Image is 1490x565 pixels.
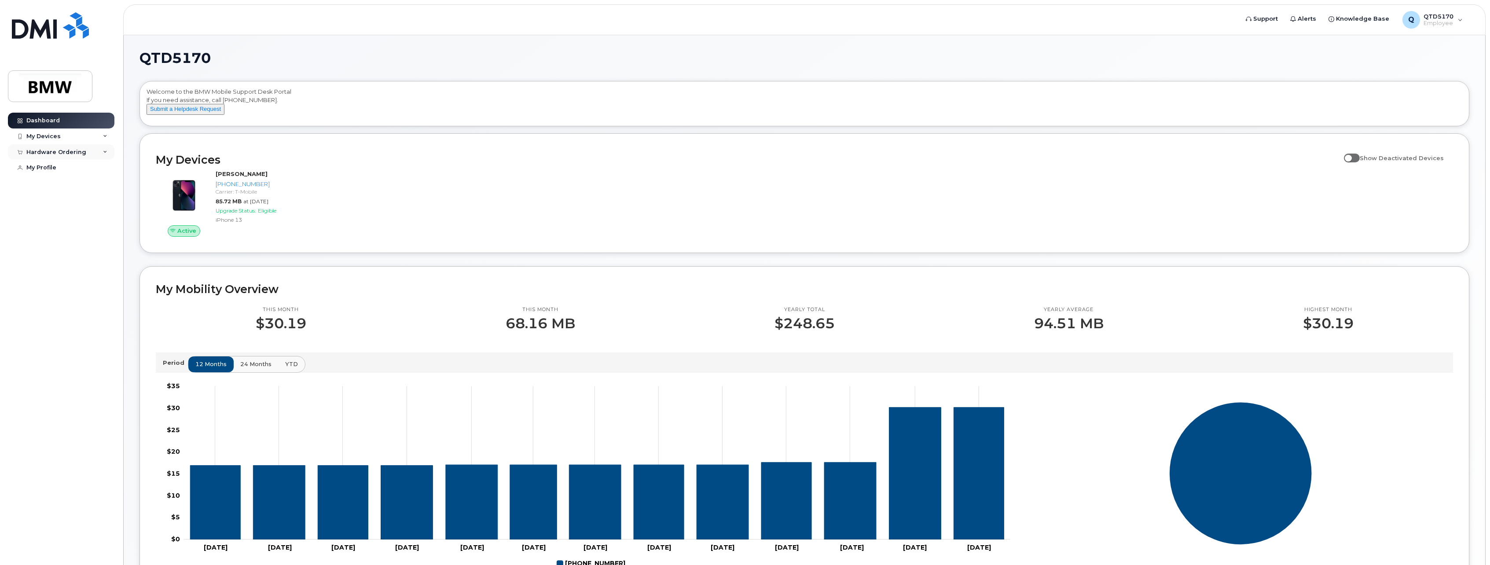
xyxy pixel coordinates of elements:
[584,543,607,551] tspan: [DATE]
[167,404,180,411] tspan: $30
[216,170,268,177] strong: [PERSON_NAME]
[177,227,196,235] span: Active
[190,407,1004,539] g: 864-516-0855
[171,535,180,543] tspan: $0
[1303,316,1354,331] p: $30.19
[903,543,927,551] tspan: [DATE]
[268,543,292,551] tspan: [DATE]
[216,188,469,195] div: Carrier: T-Mobile
[256,316,306,331] p: $30.19
[285,360,298,368] span: YTD
[395,543,419,551] tspan: [DATE]
[139,51,211,65] span: QTD5170
[163,359,188,367] p: Period
[216,216,469,224] div: iPhone 13
[774,316,835,331] p: $248.65
[167,448,180,455] tspan: $20
[775,543,799,551] tspan: [DATE]
[1034,316,1104,331] p: 94.51 MB
[163,174,205,216] img: image20231002-3703462-1ig824h.jpeg
[460,543,484,551] tspan: [DATE]
[1344,150,1351,157] input: Show Deactivated Devices
[968,543,991,551] tspan: [DATE]
[522,543,546,551] tspan: [DATE]
[243,198,268,205] span: at [DATE]
[256,306,306,313] p: This month
[216,207,256,214] span: Upgrade Status:
[840,543,864,551] tspan: [DATE]
[167,426,180,433] tspan: $25
[147,105,224,112] a: Submit a Helpdesk Request
[506,306,575,313] p: This month
[216,180,469,188] div: [PHONE_NUMBER]
[240,360,272,368] span: 24 months
[156,153,1340,166] h2: My Devices
[506,316,575,331] p: 68.16 MB
[1452,527,1483,558] iframe: Messenger Launcher
[258,207,276,214] span: Eligible
[167,382,180,390] tspan: $35
[167,491,180,499] tspan: $10
[1034,306,1104,313] p: Yearly average
[204,543,228,551] tspan: [DATE]
[711,543,734,551] tspan: [DATE]
[1360,154,1444,161] span: Show Deactivated Devices
[1303,306,1354,313] p: Highest month
[147,88,1462,123] div: Welcome to the BMW Mobile Support Desk Portal If you need assistance, call [PHONE_NUMBER].
[167,470,180,477] tspan: $15
[156,282,1453,296] h2: My Mobility Overview
[1169,402,1312,545] g: Series
[216,198,242,205] span: 85.72 MB
[331,543,355,551] tspan: [DATE]
[774,306,835,313] p: Yearly total
[156,170,472,237] a: Active[PERSON_NAME][PHONE_NUMBER]Carrier: T-Mobile85.72 MBat [DATE]Upgrade Status:EligibleiPhone 13
[647,543,671,551] tspan: [DATE]
[147,104,224,115] button: Submit a Helpdesk Request
[171,513,180,521] tspan: $5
